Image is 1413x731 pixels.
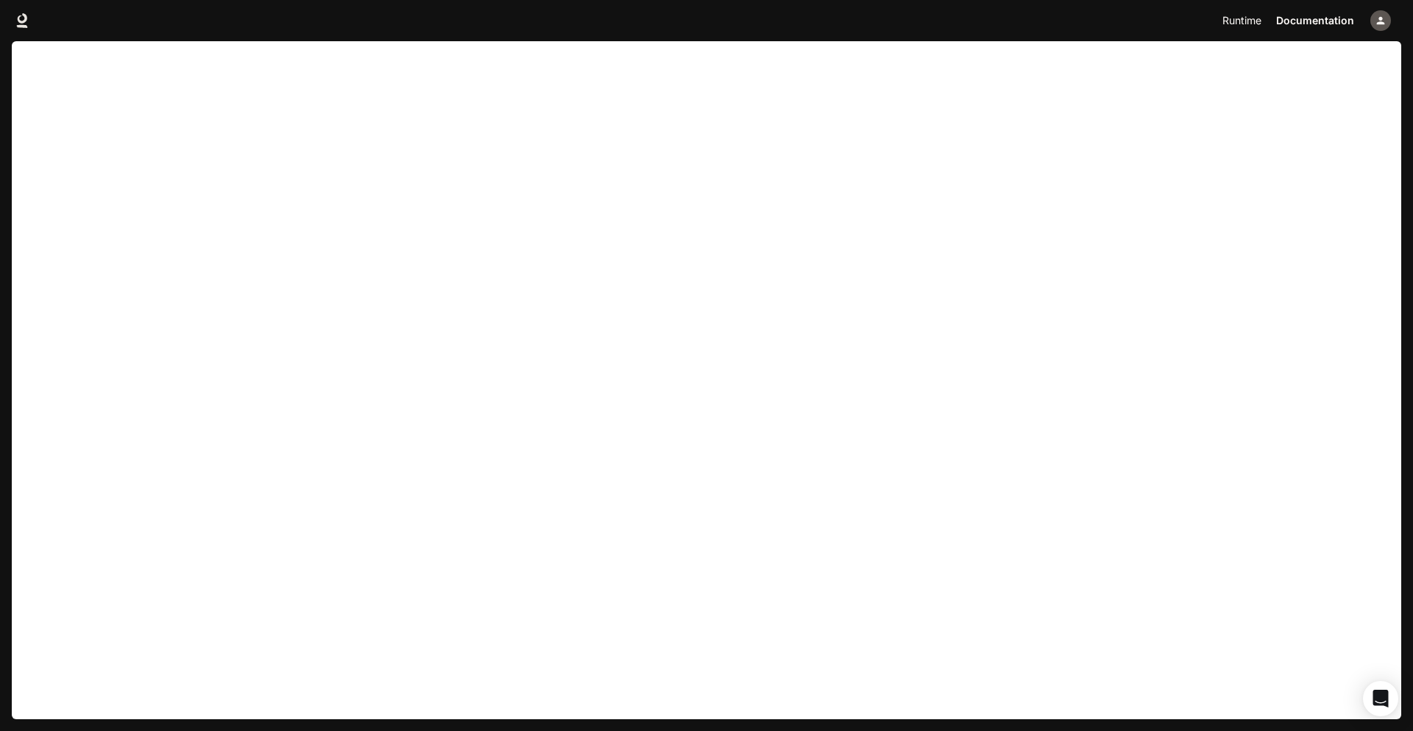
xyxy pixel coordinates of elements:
[1363,681,1398,716] div: Open Intercom Messenger
[1215,6,1269,35] a: Runtime
[1276,12,1354,30] span: Documentation
[12,41,1401,731] iframe: Documentation
[1270,6,1360,35] a: Documentation
[1222,12,1261,30] span: Runtime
